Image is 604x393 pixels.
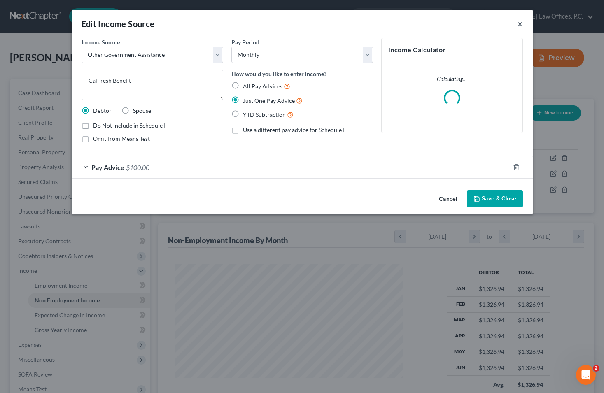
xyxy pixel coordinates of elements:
[517,19,523,29] button: ×
[93,122,166,129] span: Do Not Include in Schedule I
[93,107,112,114] span: Debtor
[82,39,120,46] span: Income Source
[467,190,523,207] button: Save & Close
[243,83,282,90] span: All Pay Advices
[93,135,150,142] span: Omit from Means Test
[243,97,295,104] span: Just One Pay Advice
[243,126,345,133] span: Use a different pay advice for Schedule I
[243,111,286,118] span: YTD Subtraction
[91,163,124,171] span: Pay Advice
[82,18,155,30] div: Edit Income Source
[133,107,151,114] span: Spouse
[576,365,596,385] iframe: Intercom live chat
[231,70,326,78] label: How would you like to enter income?
[231,38,259,47] label: Pay Period
[126,163,149,171] span: $100.00
[388,75,516,83] p: Calculating...
[388,45,516,55] h5: Income Calculator
[432,191,464,207] button: Cancel
[593,365,599,372] span: 2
